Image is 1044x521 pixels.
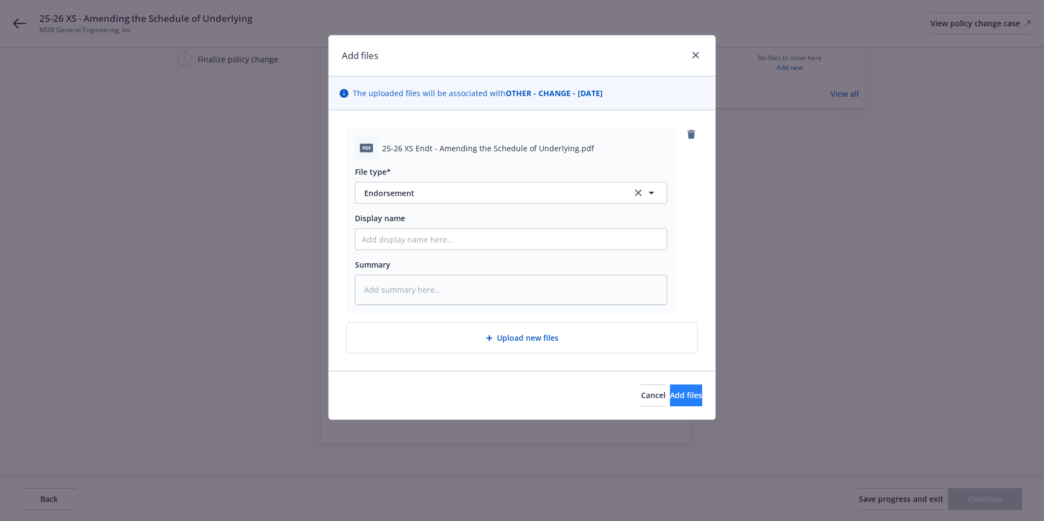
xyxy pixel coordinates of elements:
[346,322,698,353] div: Upload new files
[364,187,617,199] span: Endorsement
[497,332,559,344] span: Upload new files
[355,229,667,250] input: Add display name here...
[360,144,373,152] span: pdf
[641,390,666,400] span: Cancel
[382,143,594,154] span: 25-26 XS Endt - Amending the Schedule of Underlying.pdf
[355,259,390,270] span: Summary
[355,182,667,204] button: Endorsementclear selection
[632,186,645,199] a: clear selection
[685,128,698,141] a: remove
[355,167,391,177] span: File type*
[355,213,405,223] span: Display name
[506,88,603,98] strong: OTHER - CHANGE - [DATE]
[641,384,666,406] button: Cancel
[670,384,702,406] button: Add files
[353,87,603,99] span: The uploaded files will be associated with
[670,390,702,400] span: Add files
[689,49,702,62] a: close
[342,49,378,63] h1: Add files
